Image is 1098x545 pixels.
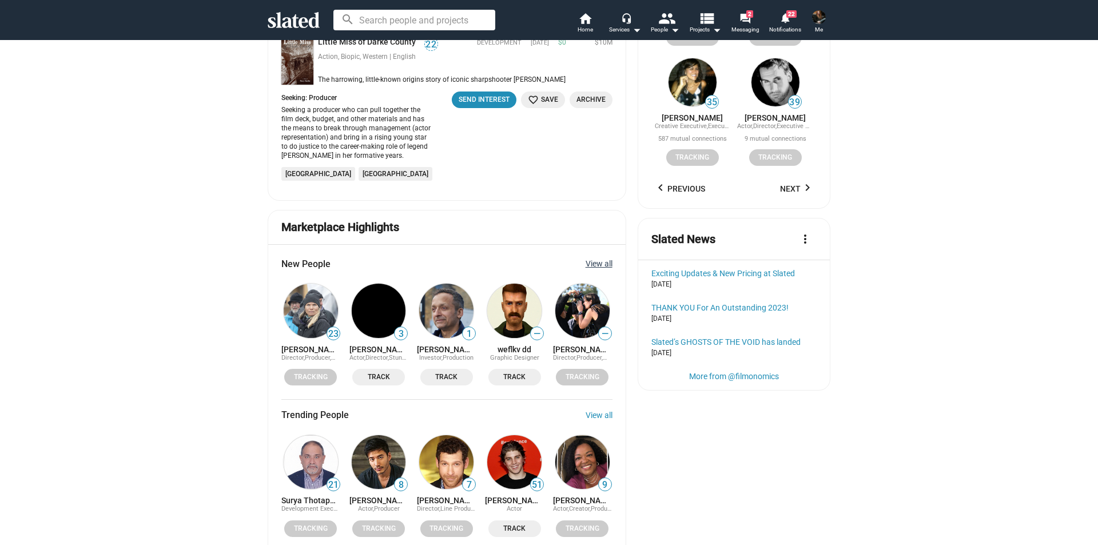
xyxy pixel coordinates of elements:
span: 9 [599,479,611,491]
span: Home [578,23,593,37]
span: Development Executive, [281,505,348,512]
span: Actor, [737,122,753,130]
a: [PERSON_NAME] [662,113,723,122]
button: Tracking [352,520,405,537]
img: AlgeRita Wynn [555,435,610,490]
a: [PERSON_NAME] [417,496,476,505]
span: Line Producer, [440,505,480,512]
mat-icon: arrow_drop_down [630,23,643,37]
li: [GEOGRAPHIC_DATA] [359,167,432,181]
div: Send Interest [459,94,510,106]
span: Archive [576,94,606,106]
span: Director, [365,354,389,361]
span: Writer [603,354,620,361]
mat-card-title: Marketplace Highlights [281,220,399,235]
span: 51 [531,479,543,491]
a: [PERSON_NAME] [485,496,544,505]
mat-icon: forum [739,13,750,23]
a: Slated’s GHOSTS OF THE VOID has landed [651,337,817,347]
img: Mike Hall [812,10,826,24]
a: 22Notifications [765,11,805,37]
button: Tracking [284,369,337,385]
span: Next [780,178,814,199]
span: Tracking [756,152,795,164]
span: Director, [553,354,576,361]
button: Tracking [556,369,608,385]
img: Little Miss of Darke County [281,37,313,85]
span: 39 [789,97,801,108]
button: Tracking [749,149,802,166]
a: [PERSON_NAME] [745,113,806,122]
div: Services [609,23,641,37]
span: 22 [786,10,797,18]
div: [DATE] [651,280,817,289]
time: [DATE] [531,39,549,47]
span: Tracking [563,371,602,383]
div: [DATE] [651,315,817,324]
a: [PERSON_NAME] [553,345,612,354]
span: 3 [395,328,407,340]
mat-icon: favorite_border [528,94,539,105]
span: Actor, [358,505,374,512]
span: $0 [558,38,566,47]
a: Home [565,11,605,37]
span: Producer, [305,354,335,361]
a: [PERSON_NAME] [553,496,612,505]
mat-icon: arrow_drop_down [710,23,723,37]
span: Director, [281,354,305,361]
span: 2 [746,10,753,18]
mat-icon: home [578,11,592,25]
img: Kevin Kreider [352,435,406,490]
a: Surya Thotapalli [281,496,340,505]
button: Projects [685,11,725,37]
span: Tracking [291,523,330,535]
span: Director, [417,505,440,512]
span: — [531,328,543,339]
a: [PERSON_NAME] [349,345,408,354]
a: 2Messaging [725,11,765,37]
a: weflkv dd [485,345,544,354]
mat-icon: headset_mic [621,13,631,23]
span: Actor, [349,354,365,361]
div: Seeking: Producer [281,94,441,103]
span: Writer [331,354,349,361]
span: 23 [327,328,340,340]
span: Track [359,371,398,383]
span: Production [443,354,474,361]
span: Producer, [591,505,617,512]
span: 22 [425,39,437,50]
button: Archive [570,92,612,108]
span: Me [815,23,823,37]
span: Actor, [553,505,569,512]
span: Tracking [427,523,466,535]
span: Investor, [419,354,443,361]
span: Actor [507,505,522,512]
mat-icon: keyboard_arrow_right [801,181,814,194]
span: Graphic Designer [490,354,539,361]
button: Tracking [420,520,473,537]
a: Exciting Updates & New Pricing at Slated [651,269,817,278]
li: [GEOGRAPHIC_DATA] [281,167,355,181]
a: THANK YOU For An Outstanding 2023! [651,303,817,312]
a: View all [586,411,612,420]
img: Lindsay Gossling [284,284,338,338]
span: Producer [374,505,400,512]
a: More from @filmonomics [689,372,779,381]
mat-icon: arrow_drop_down [668,23,682,37]
a: Little Miss of Darke County [318,37,420,48]
button: Track [352,369,405,385]
a: [PERSON_NAME] [349,496,408,505]
button: Track [488,520,541,537]
span: Director, [753,122,777,130]
img: Surya Thotapalli [284,435,338,490]
span: Executive Producer, [708,122,763,130]
span: Tracking [359,523,398,535]
span: 7 [463,479,475,491]
span: 21 [327,479,340,491]
span: Development [477,39,522,47]
span: Executive Producer, [777,122,832,130]
img: MARK NEVELDINE [751,58,799,106]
